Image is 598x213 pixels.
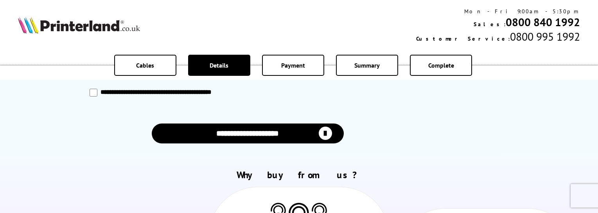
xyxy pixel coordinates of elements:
[506,15,580,29] a: 0800 840 1992
[510,29,580,44] span: 0800 995 1992
[18,16,140,34] img: Printerland Logo
[210,61,228,69] span: Details
[416,35,510,42] span: Customer Service:
[416,8,580,15] div: Mon - Fri 9:00am - 5:30pm
[428,61,454,69] span: Complete
[474,21,506,28] span: Sales:
[18,169,580,181] h2: Why buy from us?
[354,61,380,69] span: Summary
[136,61,154,69] span: Cables
[281,61,305,69] span: Payment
